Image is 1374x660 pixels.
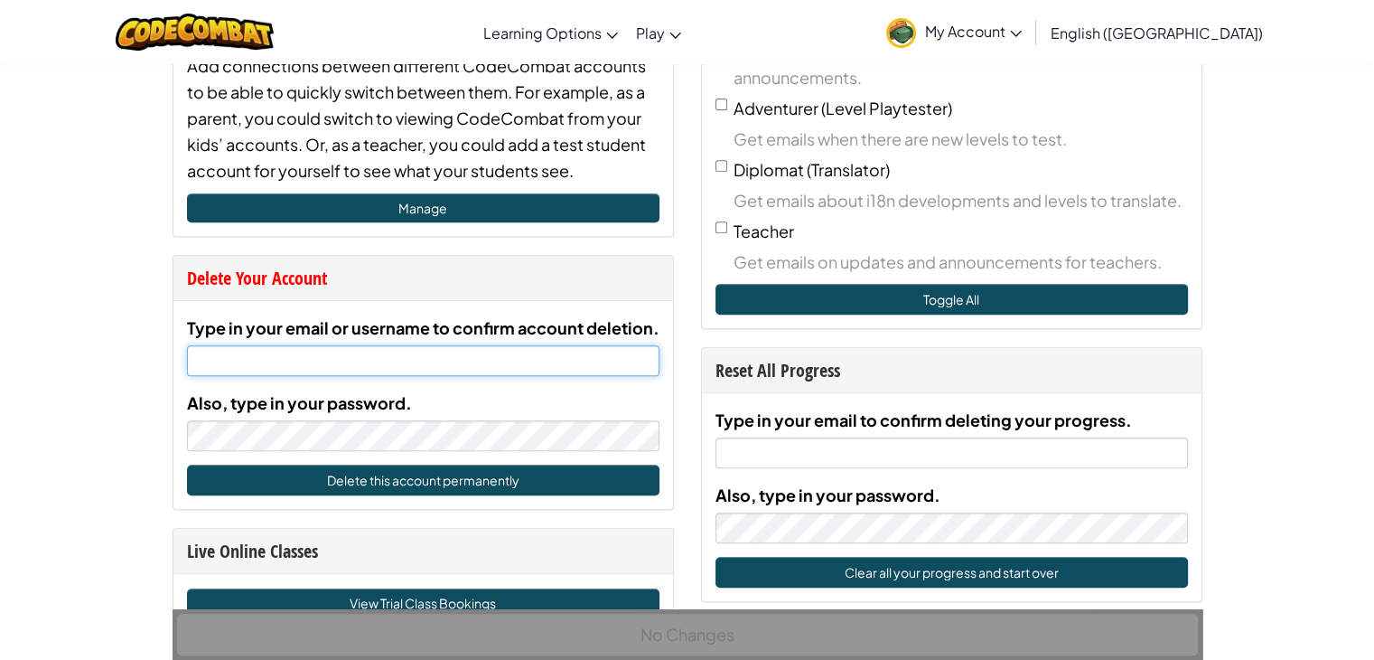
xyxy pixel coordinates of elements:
label: Also, type in your password. [187,390,412,416]
div: Reset All Progress [715,357,1188,383]
a: Manage [187,193,659,222]
div: Live Online Classes [187,538,659,564]
button: Clear all your progress and start over [715,557,1188,588]
span: Get emails about i18n developments and levels to translate. [734,187,1188,213]
span: (Translator) [807,159,890,180]
a: My Account [877,4,1031,61]
span: Get emails on updates and announcements for teachers. [734,249,1188,275]
span: English ([GEOGRAPHIC_DATA]) [1051,24,1263,42]
span: Get emails when there are new levels to test. [734,126,1188,152]
span: Teacher [734,221,794,241]
button: Toggle All [715,284,1188,315]
span: Get emails on new coding opportunities and announcements. [734,38,1188,90]
label: Type in your email or username to confirm account deletion. [187,315,659,341]
span: Adventurer [734,98,818,118]
img: CodeCombat logo [116,14,274,51]
button: Delete this account permanently [187,465,659,495]
label: Type in your email to confirm deleting your progress. [715,407,1132,433]
img: avatar [886,18,916,48]
a: Learning Options [474,8,627,57]
label: Also, type in your password. [715,482,940,508]
span: Diplomat [734,159,804,180]
a: View Trial Class Bookings [187,589,659,619]
span: My Account [925,22,1022,41]
a: English ([GEOGRAPHIC_DATA]) [1042,8,1272,57]
span: (Level Playtester) [821,98,952,118]
span: Learning Options [483,24,602,42]
div: Add connections between different CodeCombat accounts to be able to quickly switch between them. ... [187,52,659,184]
a: Play [627,8,690,57]
span: Play [636,24,665,42]
div: Delete Your Account [187,265,659,291]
